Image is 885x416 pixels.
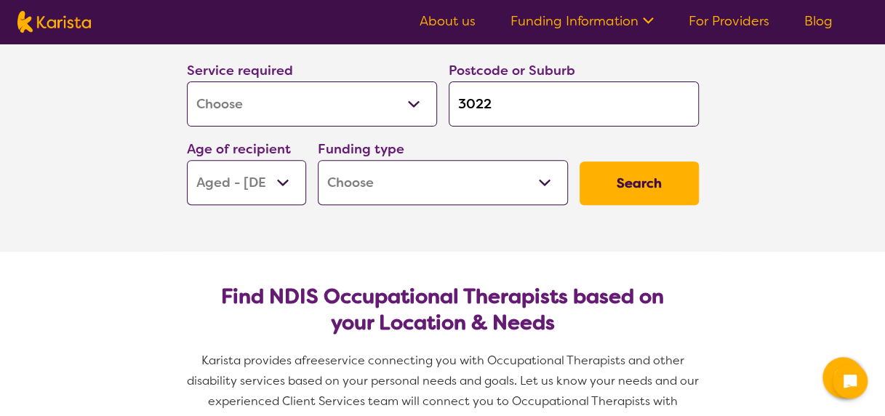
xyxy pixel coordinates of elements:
span: free [302,353,325,368]
label: Funding type [318,140,404,158]
label: Service required [187,62,293,79]
input: Type [449,81,699,127]
h2: Find NDIS Occupational Therapists based on your Location & Needs [199,284,687,336]
a: For Providers [689,12,769,30]
label: Postcode or Suburb [449,62,575,79]
img: Karista logo [17,11,91,33]
button: Search [580,161,699,205]
button: Channel Menu [822,357,863,398]
label: Age of recipient [187,140,291,158]
a: Blog [804,12,833,30]
a: About us [420,12,476,30]
span: Karista provides a [201,353,302,368]
a: Funding Information [510,12,654,30]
